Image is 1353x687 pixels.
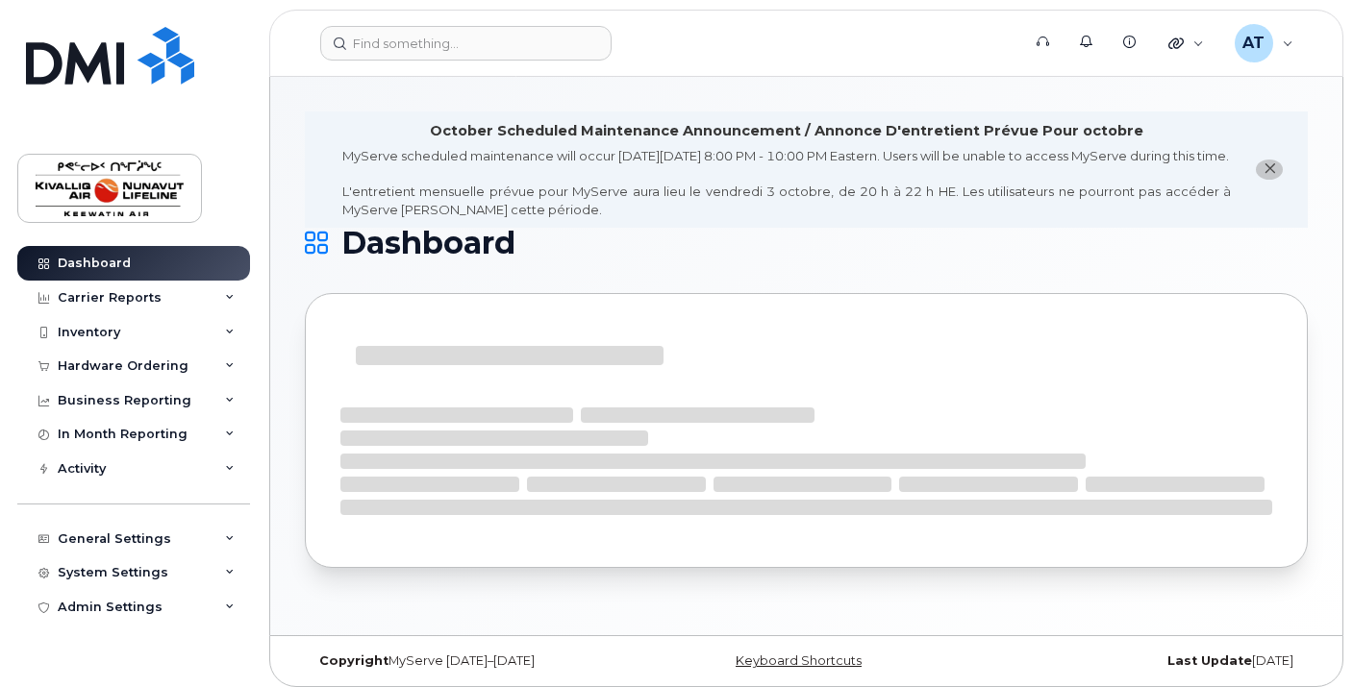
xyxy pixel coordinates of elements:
div: [DATE] [973,653,1308,669]
div: October Scheduled Maintenance Announcement / Annonce D'entretient Prévue Pour octobre [430,121,1143,141]
strong: Copyright [319,653,388,668]
strong: Last Update [1167,653,1252,668]
div: MyServe scheduled maintenance will occur [DATE][DATE] 8:00 PM - 10:00 PM Eastern. Users will be u... [342,147,1231,218]
a: Keyboard Shortcuts [736,653,862,668]
button: close notification [1256,159,1283,180]
span: Dashboard [341,229,515,258]
div: MyServe [DATE]–[DATE] [305,653,639,669]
